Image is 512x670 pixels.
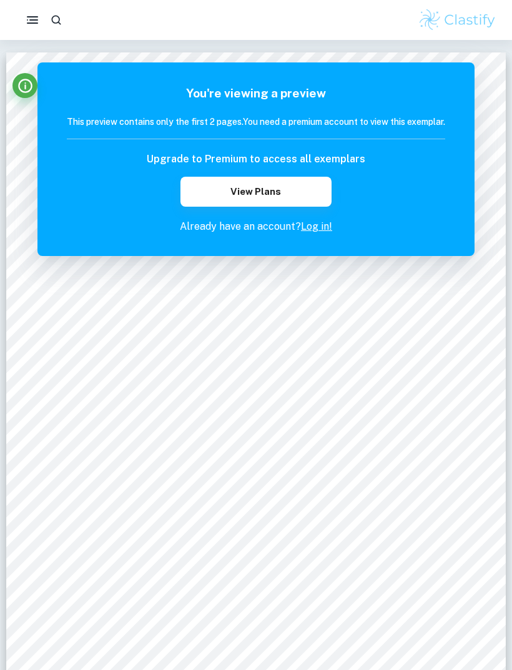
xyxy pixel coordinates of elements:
[301,220,332,232] a: Log in!
[147,152,365,167] h6: Upgrade to Premium to access all exemplars
[67,115,445,129] h6: This preview contains only the first 2 pages. You need a premium account to view this exemplar.
[67,84,445,102] h5: You're viewing a preview
[180,177,332,207] button: View Plans
[418,7,497,32] img: Clastify logo
[12,73,37,98] button: Info
[67,219,445,234] p: Already have an account?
